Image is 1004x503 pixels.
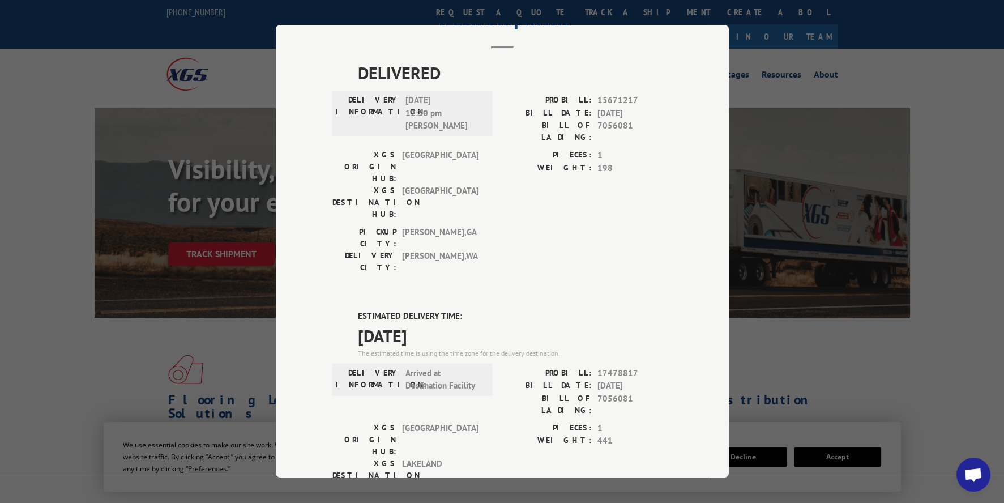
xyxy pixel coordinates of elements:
[405,367,482,393] span: Arrived at Destination Facility
[405,94,482,133] span: [DATE] 12:30 pm [PERSON_NAME]
[502,393,592,416] label: BILL OF LADING:
[502,107,592,120] label: BILL DATE:
[502,422,592,435] label: PIECES:
[402,226,478,250] span: [PERSON_NAME] , GA
[597,422,672,435] span: 1
[358,348,672,359] div: The estimated time is using the time zone for the delivery destination.
[332,226,396,250] label: PICKUP CITY:
[597,94,672,107] span: 15671217
[502,434,592,447] label: WEIGHT:
[336,94,400,133] label: DELIVERY INFORMATION:
[402,422,478,458] span: [GEOGRAPHIC_DATA]
[597,380,672,393] span: [DATE]
[597,107,672,120] span: [DATE]
[332,250,396,274] label: DELIVERY CITY:
[597,367,672,380] span: 17478817
[597,162,672,175] span: 198
[502,120,592,143] label: BILL OF LADING:
[332,185,396,220] label: XGS DESTINATION HUB:
[358,310,672,323] label: ESTIMATED DELIVERY TIME:
[358,323,672,348] span: [DATE]
[597,393,672,416] span: 7056081
[332,422,396,458] label: XGS ORIGIN HUB:
[502,380,592,393] label: BILL DATE:
[502,94,592,107] label: PROBILL:
[597,434,672,447] span: 441
[502,162,592,175] label: WEIGHT:
[358,60,672,86] span: DELIVERED
[502,149,592,162] label: PIECES:
[402,250,478,274] span: [PERSON_NAME] , WA
[402,458,478,493] span: LAKELAND
[956,458,990,492] div: Open chat
[502,367,592,380] label: PROBILL:
[336,367,400,393] label: DELIVERY INFORMATION:
[402,185,478,220] span: [GEOGRAPHIC_DATA]
[597,149,672,162] span: 1
[597,120,672,143] span: 7056081
[332,458,396,493] label: XGS DESTINATION HUB:
[332,149,396,185] label: XGS ORIGIN HUB:
[402,149,478,185] span: [GEOGRAPHIC_DATA]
